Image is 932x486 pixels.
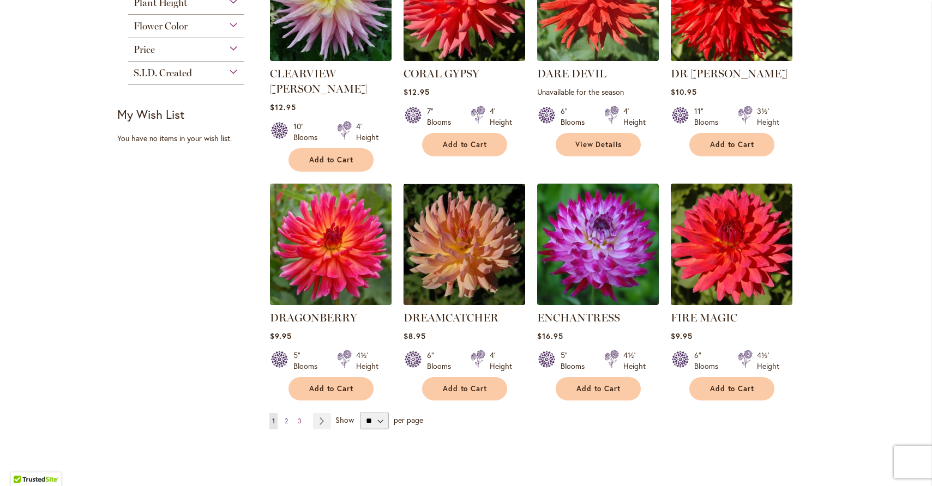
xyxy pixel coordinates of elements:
span: Show [335,415,354,425]
button: Add to Cart [689,133,774,156]
span: 2 [285,417,288,425]
img: DRAGONBERRY [270,184,392,305]
span: 1 [272,417,275,425]
span: per page [394,415,423,425]
a: Dreamcatcher [404,297,525,307]
a: DREAMCATCHER [404,311,498,324]
span: $10.95 [671,87,697,97]
span: $16.95 [537,331,563,341]
div: 7" Blooms [427,106,458,127]
div: 6" Blooms [694,350,725,372]
div: You have no items in your wish list. [117,133,263,144]
div: 5" Blooms [293,350,324,372]
div: 4' Height [356,121,378,143]
div: 6" Blooms [427,350,458,372]
span: $12.95 [270,102,296,112]
span: S.I.D. Created [134,67,192,79]
a: 3 [295,413,304,429]
button: Add to Cart [422,133,507,156]
a: DR LES [671,53,792,63]
div: 11" Blooms [694,106,725,127]
a: Clearview Jonas [270,53,392,63]
div: 10" Blooms [293,121,324,143]
a: DRAGONBERRY [270,297,392,307]
iframe: Launch Accessibility Center [8,447,39,478]
span: Add to Cart [309,384,354,393]
a: DARE DEVIL [537,67,606,80]
a: CORAL GYPSY [404,53,525,63]
a: FIRE MAGIC [671,297,792,307]
div: 4½' Height [623,350,646,372]
span: Add to Cart [576,384,621,393]
div: 4½' Height [356,350,378,372]
strong: My Wish List [117,106,184,122]
a: DR [PERSON_NAME] [671,67,787,80]
a: ENCHANTRESS [537,311,620,324]
a: CLEARVIEW [PERSON_NAME] [270,67,367,95]
span: Flower Color [134,20,188,32]
div: 3½' Height [757,106,779,127]
span: $12.95 [404,87,430,97]
span: View Details [575,140,622,149]
a: Enchantress [537,297,659,307]
div: 4' Height [623,106,646,127]
div: 4' Height [490,350,512,372]
span: $9.95 [270,331,292,341]
span: Add to Cart [710,140,755,149]
a: 2 [282,413,291,429]
span: 3 [298,417,302,425]
span: Add to Cart [309,155,354,165]
button: Add to Cart [288,148,374,172]
a: DRAGONBERRY [270,311,357,324]
div: 5" Blooms [561,350,591,372]
div: 4½' Height [757,350,779,372]
button: Add to Cart [556,377,641,400]
p: Unavailable for the season [537,87,659,97]
span: Add to Cart [443,384,488,393]
button: Add to Cart [422,377,507,400]
span: $8.95 [404,331,426,341]
div: 6" Blooms [561,106,591,127]
button: Add to Cart [288,377,374,400]
span: Add to Cart [710,384,755,393]
div: 4' Height [490,106,512,127]
a: FIRE MAGIC [671,311,737,324]
a: DARE DEVIL [537,53,659,63]
img: FIRE MAGIC [671,184,792,305]
span: Add to Cart [443,140,488,149]
a: CORAL GYPSY [404,67,479,80]
a: View Details [556,133,641,156]
img: Dreamcatcher [404,184,525,305]
span: $9.95 [671,331,693,341]
img: Enchantress [537,184,659,305]
span: Price [134,44,155,56]
button: Add to Cart [689,377,774,400]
